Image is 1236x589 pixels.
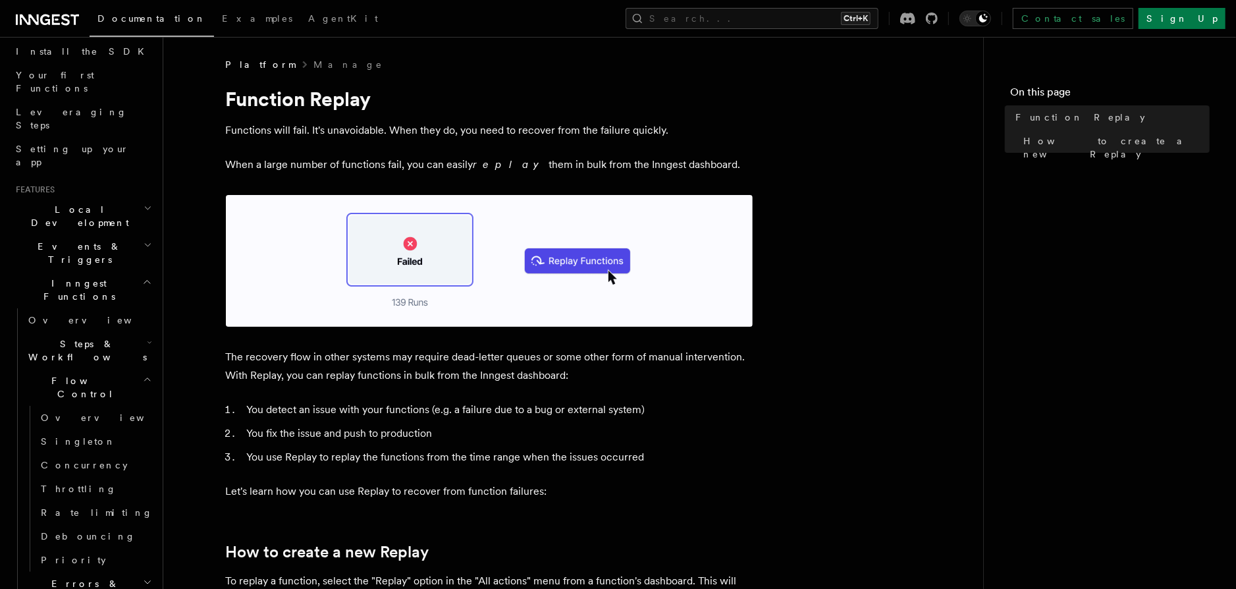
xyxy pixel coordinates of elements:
p: Let's learn how you can use Replay to recover from function failures: [226,482,753,501]
kbd: Ctrl+K [841,12,871,25]
span: Your first Functions [16,70,94,94]
h4: On this page [1010,84,1210,105]
button: Events & Triggers [11,235,155,271]
span: Documentation [97,13,206,24]
span: Examples [222,13,292,24]
span: Steps & Workflows [23,337,147,364]
button: Steps & Workflows [23,332,155,369]
span: Singleton [41,436,116,447]
p: The recovery flow in other systems may require dead-letter queues or some other form of manual in... [226,348,753,385]
a: Throttling [36,477,155,501]
a: Debouncing [36,524,155,548]
li: You detect an issue with your functions (e.g. a failure due to a bug or external system) [243,401,753,419]
a: How to create a new Replay [1018,129,1210,166]
span: Throttling [41,484,117,494]
a: Singleton [36,430,155,453]
a: Contact sales [1013,8,1133,29]
a: Overview [23,308,155,332]
span: Overview [41,412,176,423]
span: Install the SDK [16,46,152,57]
li: You fix the issue and push to production [243,424,753,443]
button: Search...Ctrl+K [626,8,878,29]
span: Debouncing [41,531,136,542]
span: Features [11,184,55,195]
a: Documentation [90,4,214,37]
a: AgentKit [300,4,386,36]
span: Overview [28,315,164,325]
span: Events & Triggers [11,240,144,266]
span: Leveraging Steps [16,107,127,130]
a: Setting up your app [11,137,155,174]
span: Platform [226,58,296,71]
span: Rate limiting [41,507,153,518]
span: Concurrency [41,460,128,470]
a: Concurrency [36,453,155,477]
a: Priority [36,548,155,572]
a: Your first Functions [11,63,155,100]
span: AgentKit [308,13,378,24]
span: Flow Control [23,374,143,401]
button: Toggle dark mode [959,11,991,26]
a: Function Replay [1010,105,1210,129]
a: Install the SDK [11,40,155,63]
span: Inngest Functions [11,277,142,303]
a: Leveraging Steps [11,100,155,137]
a: Overview [36,406,155,430]
p: Functions will fail. It's unavoidable. When they do, you need to recover from the failure quickly. [226,121,753,140]
span: Setting up your app [16,144,129,167]
span: Local Development [11,203,144,229]
a: Examples [214,4,300,36]
a: Manage [314,58,384,71]
div: Flow Control [23,406,155,572]
button: Inngest Functions [11,271,155,308]
a: Rate limiting [36,501,155,524]
span: How to create a new Replay [1023,134,1210,161]
a: Sign Up [1139,8,1225,29]
span: Priority [41,555,106,565]
button: Flow Control [23,369,155,406]
h1: Function Replay [226,87,753,111]
em: replay [473,158,549,171]
a: How to create a new Replay [226,543,429,561]
p: When a large number of functions fail, you can easily them in bulk from the Inngest dashboard. [226,155,753,174]
button: Local Development [11,198,155,235]
img: Relay graphic [226,195,753,327]
li: You use Replay to replay the functions from the time range when the issues occurred [243,448,753,466]
span: Function Replay [1015,111,1145,124]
